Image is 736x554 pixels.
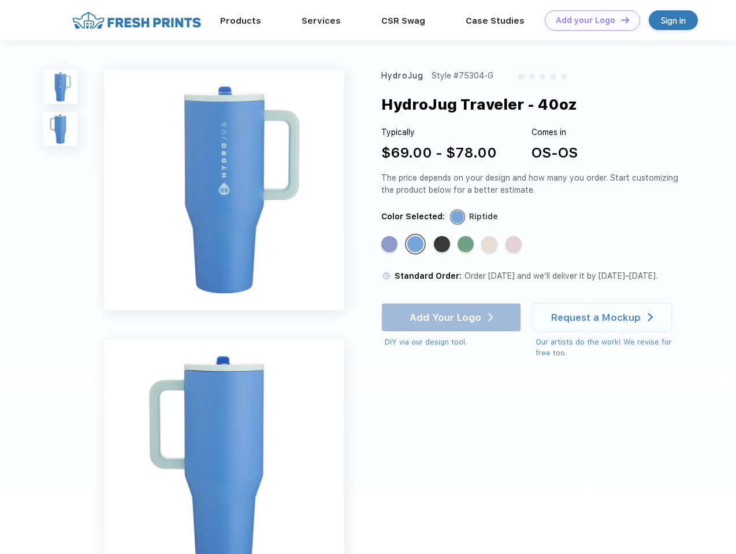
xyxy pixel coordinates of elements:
img: standard order [381,271,392,281]
span: Order [DATE] and we’ll deliver it by [DATE]–[DATE]. [464,271,657,280]
div: Cream [481,236,497,252]
span: Standard Order: [395,271,462,280]
img: gray_star.svg [539,73,546,80]
img: func=resize&h=100 [43,112,77,146]
div: Color Selected: [381,211,445,223]
img: DT [621,17,629,23]
img: func=resize&h=640 [104,70,344,310]
div: Sign in [661,14,686,27]
div: DIY via our design tool. [385,336,521,348]
div: Add your Logo [556,16,615,25]
div: Sage [458,236,474,252]
div: Pink Sand [505,236,522,252]
img: gray_star.svg [518,73,525,80]
div: Typically [381,126,497,138]
div: Style #75304-G [432,70,493,82]
div: Riptide [469,211,498,223]
div: Riptide [407,236,423,252]
img: func=resize&h=100 [43,70,77,104]
div: OS-OS [531,143,578,163]
div: Peri [381,236,397,252]
div: Request a Mockup [551,312,641,323]
a: Products [220,16,261,26]
div: HydroJug [381,70,423,82]
div: Black [434,236,450,252]
div: Comes in [531,126,578,138]
div: $69.00 - $78.00 [381,143,497,163]
img: fo%20logo%202.webp [69,10,205,31]
img: white arrow [648,313,653,321]
div: Our artists do the work! We revise for free too. [536,336,683,359]
img: gray_star.svg [549,73,556,80]
img: gray_star.svg [560,73,567,80]
a: Sign in [649,10,698,30]
img: gray_star.svg [529,73,536,80]
div: HydroJug Traveler - 40oz [381,93,577,115]
div: The price depends on your design and how many you order. Start customizing the product below for ... [381,172,683,196]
